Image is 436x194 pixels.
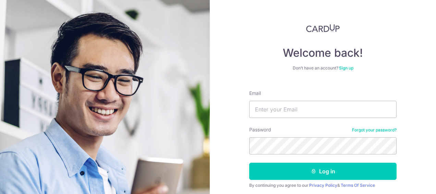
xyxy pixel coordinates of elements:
h4: Welcome back! [249,46,397,60]
label: Password [249,126,271,133]
div: By continuing you agree to our & [249,183,397,188]
input: Enter your Email [249,101,397,118]
a: Terms Of Service [341,183,375,188]
a: Privacy Policy [309,183,337,188]
a: Sign up [339,65,353,71]
img: CardUp Logo [306,24,340,32]
label: Email [249,90,261,97]
div: Don’t have an account? [249,65,397,71]
a: Forgot your password? [352,127,397,133]
button: Log in [249,163,397,180]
